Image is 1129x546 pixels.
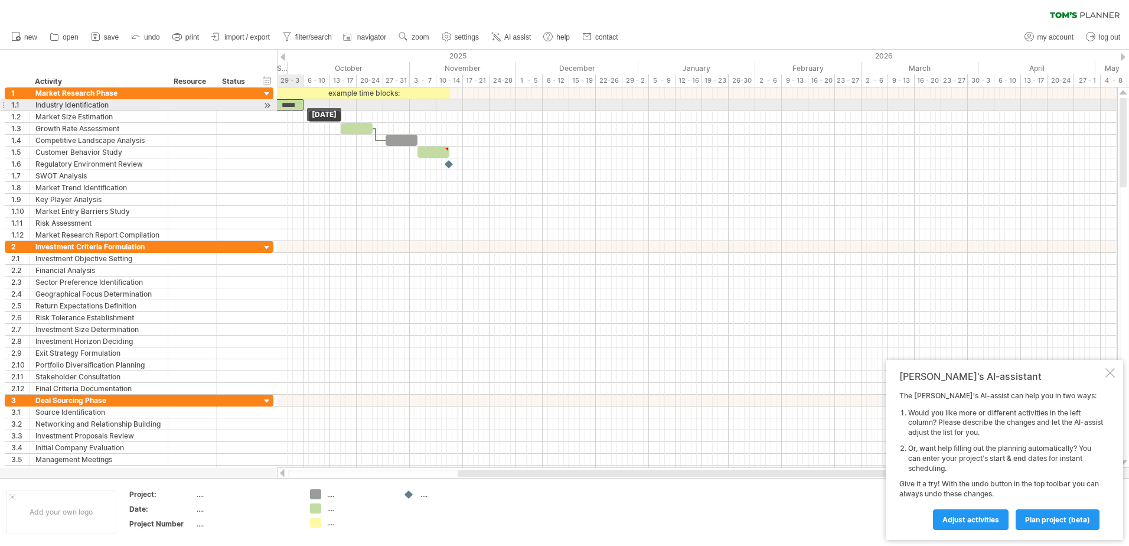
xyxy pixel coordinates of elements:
[35,170,162,181] div: SWOT Analysis
[357,74,383,87] div: 20-24
[1021,74,1048,87] div: 13 - 17
[978,62,1095,74] div: April 2026
[1083,30,1124,45] a: log out
[1074,74,1101,87] div: 27 - 1
[463,74,490,87] div: 17 - 21
[782,74,808,87] div: 9 - 13
[35,111,162,122] div: Market Size Estimation
[540,30,573,45] a: help
[702,74,729,87] div: 19 - 23
[1037,33,1073,41] span: my account
[11,135,29,146] div: 1.4
[455,33,479,41] span: settings
[128,30,164,45] a: undo
[262,99,273,112] div: scroll to activity
[915,74,941,87] div: 16 - 20
[729,74,755,87] div: 26-30
[1048,74,1074,87] div: 20-24
[1099,33,1120,41] span: log out
[504,33,531,41] span: AI assist
[35,466,162,477] div: Preliminary Financial Analysis
[24,33,37,41] span: new
[129,519,194,529] div: Project Number
[11,288,29,300] div: 2.4
[11,87,29,99] div: 1
[11,336,29,347] div: 2.8
[208,30,273,45] a: import / export
[11,265,29,276] div: 2.2
[888,74,915,87] div: 9 - 13
[35,288,162,300] div: Geographical Focus Determination
[899,391,1103,529] div: The [PERSON_NAME]'s AI-assist can help you in two ways: Give it a try! With the undo button in th...
[307,108,341,121] div: [DATE]
[899,370,1103,382] div: [PERSON_NAME]'s AI-assistant
[439,30,482,45] a: settings
[11,324,29,335] div: 2.7
[596,74,622,87] div: 22-26
[35,158,162,170] div: Regulatory Environment Review
[1025,515,1090,524] span: plan project (beta)
[35,442,162,453] div: Initial Company Evaluation
[197,519,296,529] div: ....
[279,30,335,45] a: filter/search
[35,217,162,229] div: Risk Assessment
[11,430,29,441] div: 3.3
[11,217,29,229] div: 1.11
[556,33,570,41] span: help
[676,74,702,87] div: 12 - 16
[11,312,29,323] div: 2.6
[11,241,29,252] div: 2
[11,454,29,465] div: 3.5
[488,30,534,45] a: AI assist
[1022,30,1077,45] a: my account
[396,30,432,45] a: zoom
[11,99,29,110] div: 1.1
[11,407,29,418] div: 3.1
[47,30,82,45] a: open
[1016,509,1099,530] a: plan project (beta)
[35,312,162,323] div: Risk Tolerance Establishment
[755,62,862,74] div: February 2026
[11,158,29,170] div: 1.6
[11,442,29,453] div: 3.4
[638,62,755,74] div: January 2026
[11,383,29,394] div: 2.12
[327,489,391,499] div: ....
[35,253,162,264] div: Investment Objective Setting
[35,395,162,406] div: Deal Sourcing Phase
[649,74,676,87] div: 5 - 9
[35,359,162,370] div: Portfolio Diversification Planning
[436,74,463,87] div: 10 - 14
[11,466,29,477] div: 3.6
[543,74,569,87] div: 8 - 12
[35,371,162,382] div: Stakeholder Consultation
[35,87,162,99] div: Market Research Phase
[11,359,29,370] div: 2.10
[35,147,162,158] div: Customer Behavior Study
[622,74,649,87] div: 29 - 2
[330,74,357,87] div: 13 - 17
[35,76,161,87] div: Activity
[933,509,1009,530] a: Adjust activities
[35,430,162,441] div: Investment Proposals Review
[304,74,330,87] div: 6 - 10
[104,33,119,41] span: save
[35,241,162,252] div: Investment Criteria Formulation
[295,33,332,41] span: filter/search
[35,229,162,240] div: Market Research Report Compilation
[11,170,29,181] div: 1.7
[222,76,248,87] div: Status
[129,489,194,499] div: Project:
[862,62,978,74] div: March 2026
[129,504,194,514] div: Date:
[579,30,622,45] a: contact
[341,30,390,45] a: navigator
[862,74,888,87] div: 2 - 6
[942,515,999,524] span: Adjust activities
[11,123,29,134] div: 1.3
[11,277,29,288] div: 2.3
[169,30,203,45] a: print
[420,489,485,499] div: ....
[35,418,162,430] div: Networking and Relationship Building
[11,194,29,205] div: 1.9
